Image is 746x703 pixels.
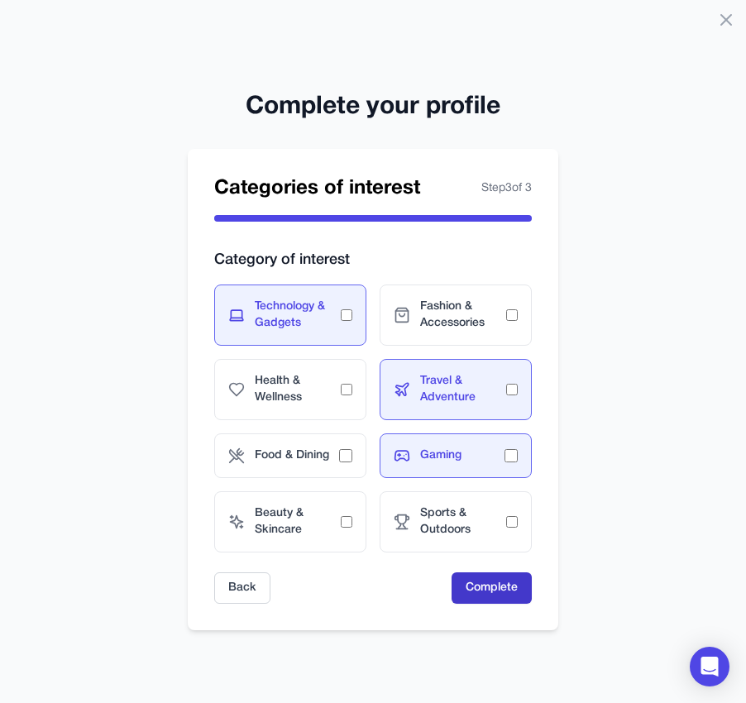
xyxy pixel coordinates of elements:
[214,175,420,202] h2: Categories of interest
[188,93,558,122] h2: Complete your profile
[690,647,729,686] div: Open Intercom Messenger
[255,299,341,332] span: Technology & Gadgets
[420,373,506,406] span: Travel & Adventure
[420,299,506,332] span: Fashion & Accessories
[481,180,532,197] span: Step 3 of 3
[255,447,339,464] span: Food & Dining
[255,373,341,406] span: Health & Wellness
[452,572,532,604] button: Complete
[214,248,532,271] h3: Category of interest
[214,572,270,604] button: Back
[255,505,341,538] span: Beauty & Skincare
[420,447,505,464] span: Gaming
[420,505,506,538] span: Sports & Outdoors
